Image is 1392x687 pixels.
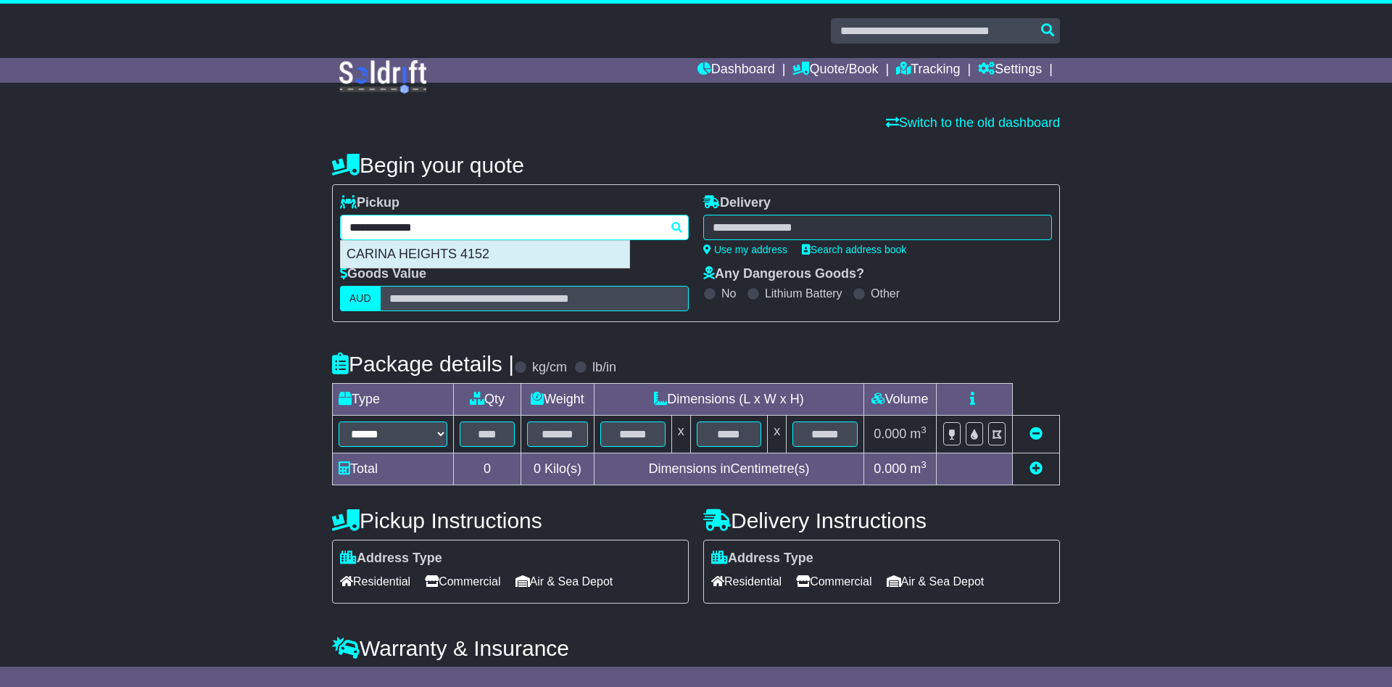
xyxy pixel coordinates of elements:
[592,360,616,376] label: lb/in
[594,453,863,485] td: Dimensions in Centimetre(s)
[532,360,567,376] label: kg/cm
[874,461,906,476] span: 0.000
[333,453,454,485] td: Total
[697,58,775,83] a: Dashboard
[921,424,927,435] sup: 3
[340,551,442,567] label: Address Type
[594,384,863,416] td: Dimensions (L x W x H)
[340,266,426,282] label: Goods Value
[454,384,521,416] td: Qty
[340,570,410,593] span: Residential
[1029,461,1043,476] a: Add new item
[711,570,782,593] span: Residential
[332,352,514,376] h4: Package details |
[1029,427,1043,441] a: Remove this item
[521,453,594,485] td: Kilo(s)
[340,286,381,311] label: AUD
[792,58,878,83] a: Quote/Book
[721,287,736,300] label: No
[332,153,1060,177] h4: Begin your quote
[978,58,1042,83] a: Settings
[425,570,500,593] span: Commercial
[910,427,927,441] span: m
[871,287,900,300] label: Other
[332,636,1060,660] h4: Warranty & Insurance
[896,58,960,83] a: Tracking
[874,427,906,441] span: 0.000
[703,509,1060,532] h4: Delivery Instructions
[711,551,813,567] label: Address Type
[703,266,864,282] label: Any Dangerous Goods?
[921,459,927,470] sup: 3
[521,384,594,416] td: Weight
[534,461,541,476] span: 0
[671,416,690,453] td: x
[454,453,521,485] td: 0
[703,195,771,211] label: Delivery
[802,244,906,255] a: Search address book
[886,115,1060,130] a: Switch to the old dashboard
[332,509,689,532] h4: Pickup Instructions
[796,570,871,593] span: Commercial
[887,570,985,593] span: Air & Sea Depot
[340,215,689,240] typeahead: Please provide city
[341,241,629,268] div: CARINA HEIGHTS 4152
[703,244,787,255] a: Use my address
[863,384,936,416] td: Volume
[768,416,787,453] td: x
[765,287,842,300] label: Lithium Battery
[910,461,927,476] span: m
[515,570,613,593] span: Air & Sea Depot
[340,195,399,211] label: Pickup
[333,384,454,416] td: Type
